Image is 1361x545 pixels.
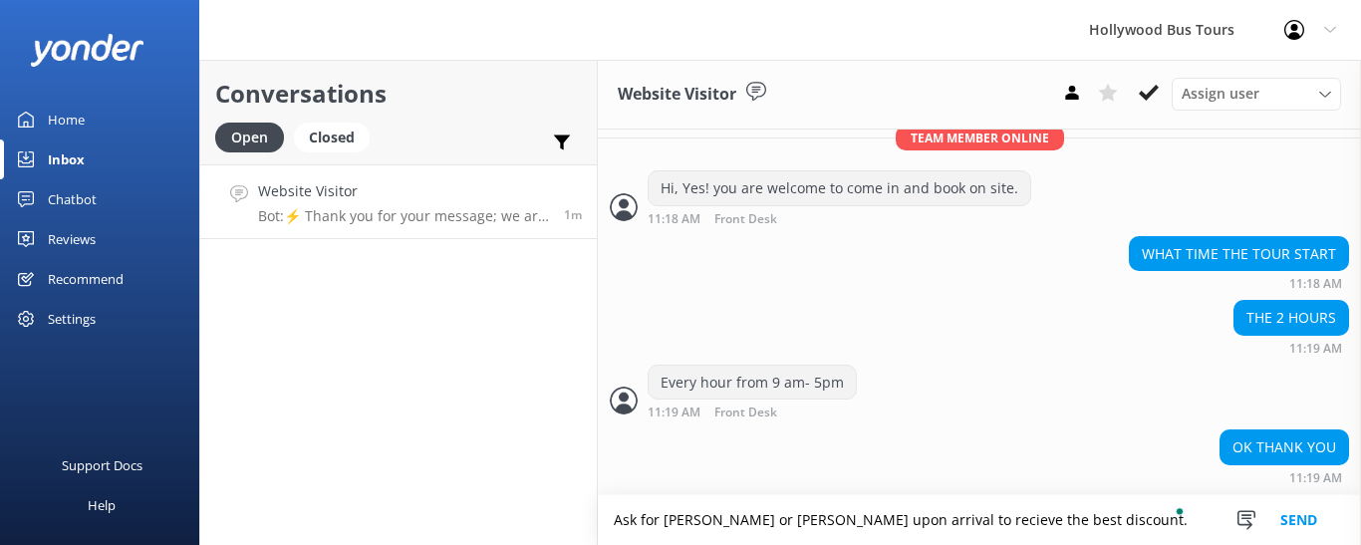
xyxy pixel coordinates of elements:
div: Aug 31 2025 11:18am (UTC -07:00) America/Tijuana [1129,276,1349,290]
div: Recommend [48,259,124,299]
strong: 11:19 AM [1289,343,1342,355]
div: Aug 31 2025 11:18am (UTC -07:00) America/Tijuana [648,211,1031,226]
div: Inbox [48,139,85,179]
div: Chatbot [48,179,97,219]
h4: Website Visitor [258,180,549,202]
div: THE 2 HOURS [1234,301,1348,335]
div: Aug 31 2025 11:19am (UTC -07:00) America/Tijuana [1233,341,1349,355]
img: yonder-white-logo.png [30,34,144,67]
div: Open [215,123,284,152]
div: Home [48,100,85,139]
a: Closed [294,126,380,147]
textarea: To enrich screen reader interactions, please activate Accessibility in Grammarly extension settings [598,495,1361,545]
button: Send [1261,495,1336,545]
span: Front Desk [714,407,777,419]
strong: 11:18 AM [648,213,700,226]
strong: 11:19 AM [1289,472,1342,484]
div: Every hour from 9 am- 5pm [649,366,856,400]
h3: Website Visitor [618,82,736,108]
div: Assign User [1172,78,1341,110]
span: Aug 31 2025 11:17am (UTC -07:00) America/Tijuana [564,206,582,223]
span: Assign user [1182,83,1259,105]
span: Front Desk [714,213,777,226]
div: Aug 31 2025 11:19am (UTC -07:00) America/Tijuana [648,405,857,419]
div: Settings [48,299,96,339]
div: Hi, Yes! you are welcome to come in and book on site. [649,171,1030,205]
div: WHAT TIME THE TOUR START [1130,237,1348,271]
strong: 11:19 AM [648,407,700,419]
p: Bot: ⚡ Thank you for your message; we are connecting you to a team member who will be with you sh... [258,207,549,225]
div: Support Docs [62,445,142,485]
a: Open [215,126,294,147]
div: OK THANK YOU [1221,430,1348,464]
div: Help [88,485,116,525]
div: Reviews [48,219,96,259]
span: Team member online [896,126,1064,150]
h2: Conversations [215,75,582,113]
strong: 11:18 AM [1289,278,1342,290]
div: Closed [294,123,370,152]
div: Aug 31 2025 11:19am (UTC -07:00) America/Tijuana [1220,470,1349,484]
a: Website VisitorBot:⚡ Thank you for your message; we are connecting you to a team member who will ... [200,164,597,239]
